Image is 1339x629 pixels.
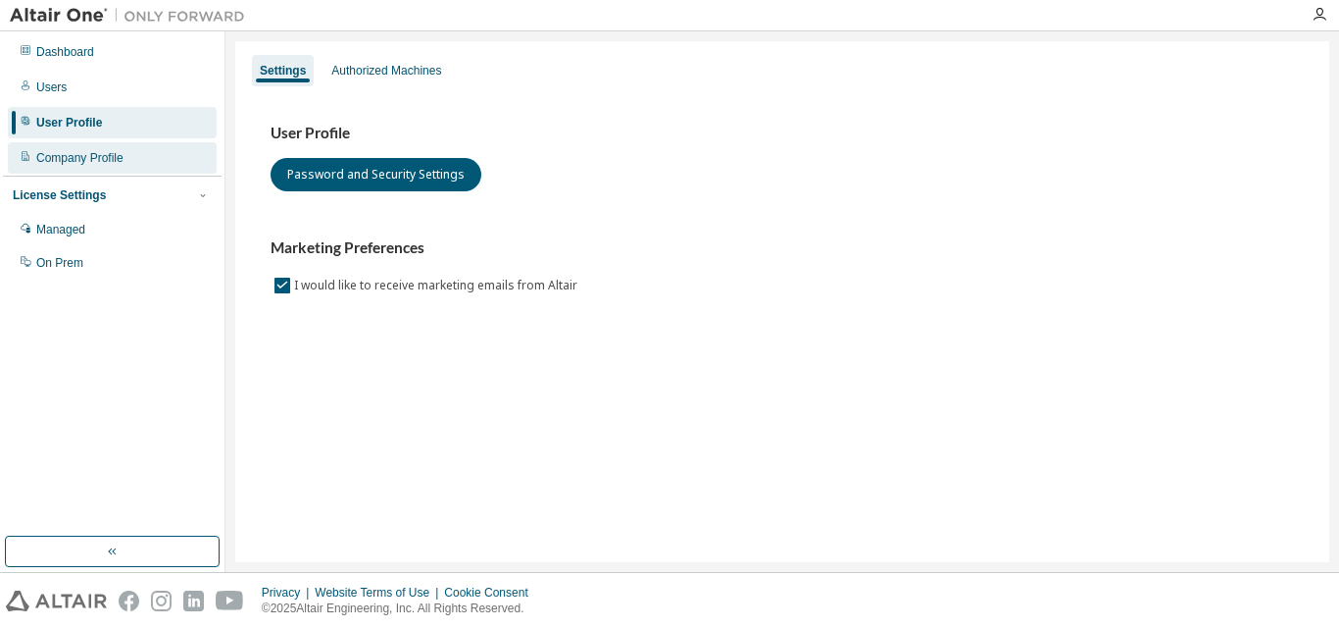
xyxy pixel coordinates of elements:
div: Authorized Machines [331,63,441,79]
div: Settings [260,63,306,79]
div: User Profile [36,115,102,131]
img: youtube.svg [216,591,244,611]
div: Cookie Consent [444,585,539,601]
div: Website Terms of Use [315,585,444,601]
div: Company Profile [36,150,124,166]
div: Users [36,79,67,95]
img: facebook.svg [119,591,139,611]
img: linkedin.svg [183,591,204,611]
button: Password and Security Settings [271,158,481,191]
div: Managed [36,222,85,237]
img: instagram.svg [151,591,172,611]
label: I would like to receive marketing emails from Altair [294,274,581,297]
p: © 2025 Altair Engineering, Inc. All Rights Reserved. [262,601,540,617]
div: On Prem [36,255,83,271]
h3: Marketing Preferences [271,238,1294,258]
h3: User Profile [271,124,1294,143]
img: altair_logo.svg [6,591,107,611]
div: License Settings [13,187,106,203]
div: Dashboard [36,44,94,60]
div: Privacy [262,585,315,601]
img: Altair One [10,6,255,26]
